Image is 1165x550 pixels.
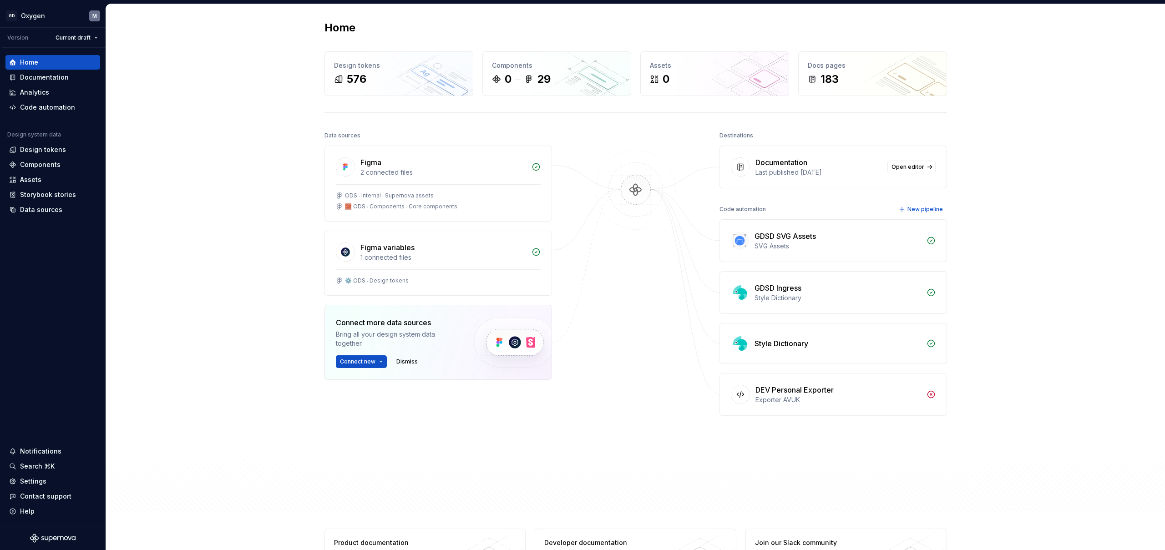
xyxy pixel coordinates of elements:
[891,163,924,171] span: Open editor
[56,34,91,41] span: Current draft
[755,157,807,168] div: Documentation
[6,10,17,21] div: GD
[755,283,801,293] div: GDSD Ingress
[20,477,46,486] div: Settings
[492,61,622,70] div: Components
[5,172,100,187] a: Assets
[5,459,100,474] button: Search ⌘K
[5,187,100,202] a: Storybook stories
[360,157,381,168] div: Figma
[5,489,100,504] button: Contact support
[20,160,61,169] div: Components
[755,231,816,242] div: GDSD SVG Assets
[755,538,887,547] div: Join our Slack community
[324,231,552,296] a: Figma variables1 connected files⚙️ ODS ⸱ Design tokens
[755,168,882,177] div: Last published [DATE]
[20,492,71,501] div: Contact support
[755,384,834,395] div: DEV Personal Exporter
[324,20,355,35] h2: Home
[345,203,457,210] div: 🧱 ODS ⸱ Components ⸱ Core components
[5,202,100,217] a: Data sources
[336,330,459,348] div: Bring all your design system data together.
[663,72,669,86] div: 0
[20,58,38,67] div: Home
[7,34,28,41] div: Version
[20,462,55,471] div: Search ⌘K
[324,129,360,142] div: Data sources
[7,131,61,138] div: Design system data
[347,72,366,86] div: 576
[755,338,808,349] div: Style Dictionary
[20,190,76,199] div: Storybook stories
[755,242,921,251] div: SVG Assets
[808,61,937,70] div: Docs pages
[360,168,526,177] div: 2 connected files
[324,51,473,96] a: Design tokens576
[392,355,422,368] button: Dismiss
[798,51,947,96] a: Docs pages183
[5,55,100,70] a: Home
[755,395,921,404] div: Exporter AVUK
[336,317,459,328] div: Connect more data sources
[5,85,100,100] a: Analytics
[640,51,789,96] a: Assets0
[340,358,375,365] span: Connect new
[20,145,66,154] div: Design tokens
[650,61,780,70] div: Assets
[20,447,61,456] div: Notifications
[5,157,100,172] a: Components
[5,504,100,519] button: Help
[907,206,943,213] span: New pipeline
[5,474,100,489] a: Settings
[482,51,631,96] a: Components029
[345,192,434,199] div: ODS ⸱ Internal ⸱ Supernova assets
[360,253,526,262] div: 1 connected files
[5,444,100,459] button: Notifications
[51,31,102,44] button: Current draft
[755,293,921,303] div: Style Dictionary
[30,534,76,543] svg: Supernova Logo
[821,72,839,86] div: 183
[5,100,100,115] a: Code automation
[345,277,409,284] div: ⚙️ ODS ⸱ Design tokens
[92,12,97,20] div: M
[544,538,677,547] div: Developer documentation
[336,355,387,368] button: Connect new
[21,11,45,20] div: Oxygen
[334,61,464,70] div: Design tokens
[896,203,947,216] button: New pipeline
[396,358,418,365] span: Dismiss
[360,242,415,253] div: Figma variables
[719,129,753,142] div: Destinations
[5,70,100,85] a: Documentation
[887,161,936,173] a: Open editor
[20,103,75,112] div: Code automation
[20,205,62,214] div: Data sources
[537,72,551,86] div: 29
[719,203,766,216] div: Code automation
[334,538,466,547] div: Product documentation
[505,72,512,86] div: 0
[20,88,49,97] div: Analytics
[324,146,552,222] a: Figma2 connected filesODS ⸱ Internal ⸱ Supernova assets🧱 ODS ⸱ Components ⸱ Core components
[20,175,41,184] div: Assets
[20,73,69,82] div: Documentation
[20,507,35,516] div: Help
[2,6,104,25] button: GDOxygenM
[5,142,100,157] a: Design tokens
